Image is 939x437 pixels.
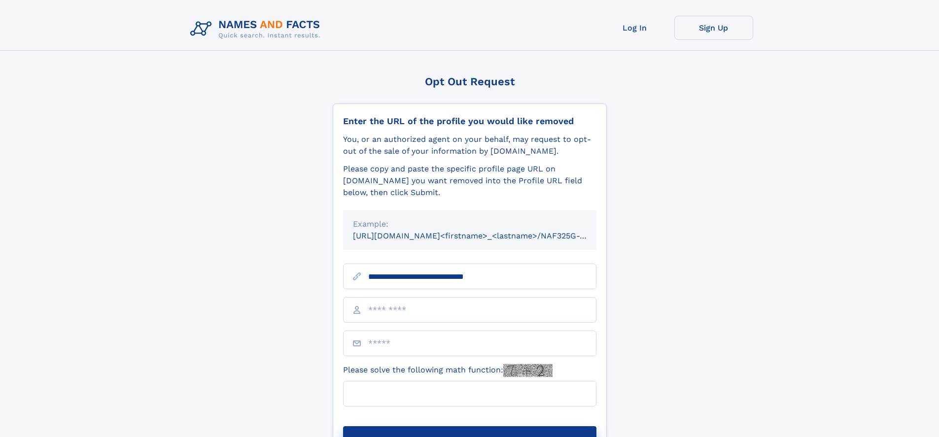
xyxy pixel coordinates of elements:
label: Please solve the following math function: [343,364,553,377]
small: [URL][DOMAIN_NAME]<firstname>_<lastname>/NAF325G-xxxxxxxx [353,231,615,240]
div: Opt Out Request [333,75,607,88]
a: Log In [595,16,674,40]
div: Please copy and paste the specific profile page URL on [DOMAIN_NAME] you want removed into the Pr... [343,163,596,199]
div: You, or an authorized agent on your behalf, may request to opt-out of the sale of your informatio... [343,134,596,157]
img: Logo Names and Facts [186,16,328,42]
div: Example: [353,218,587,230]
a: Sign Up [674,16,753,40]
div: Enter the URL of the profile you would like removed [343,116,596,127]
